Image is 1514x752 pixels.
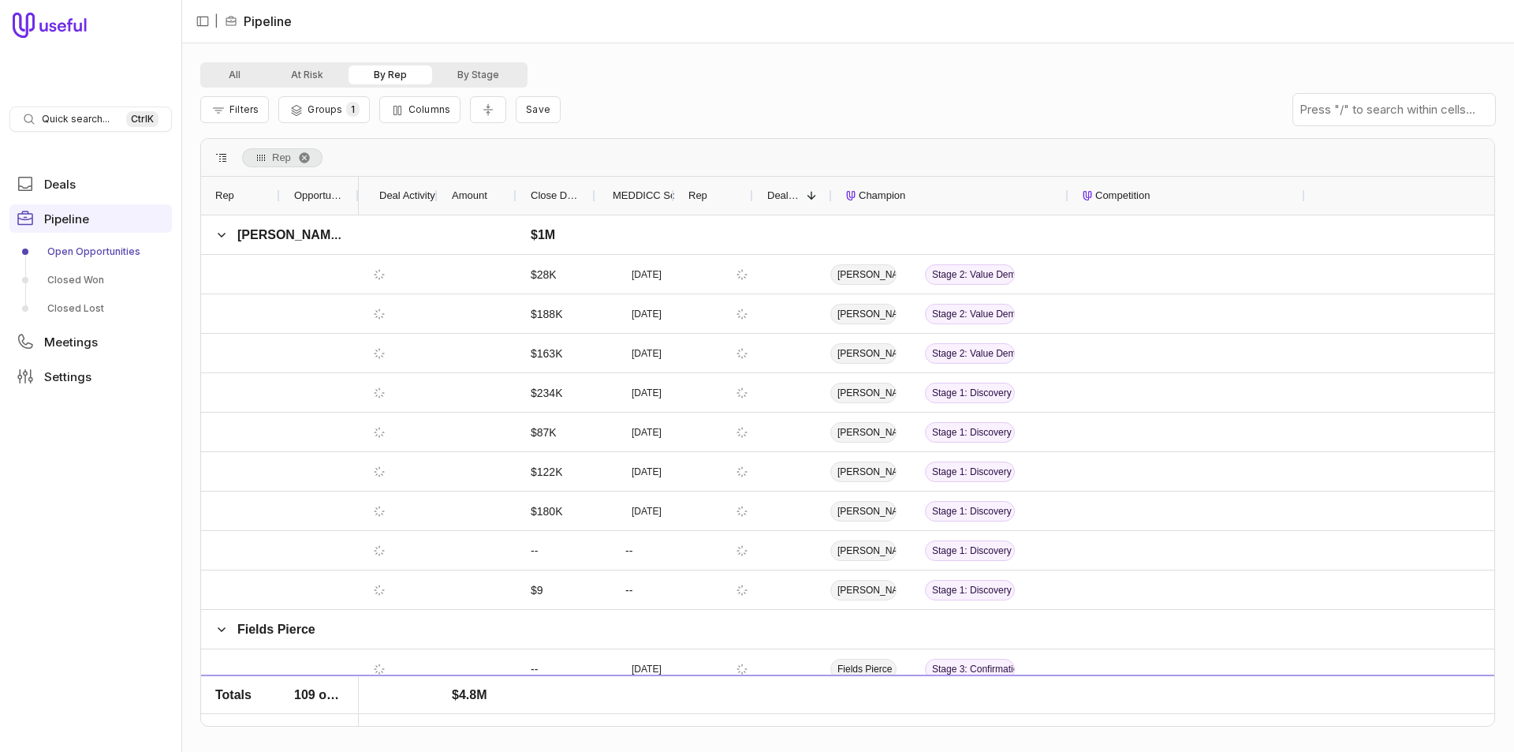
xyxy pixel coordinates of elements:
span: $1M [531,226,555,245]
time: [DATE] [632,347,662,360]
time: [DATE] [632,663,662,675]
a: Pipeline [9,204,172,233]
span: $180K [531,502,562,521]
li: Pipeline [225,12,292,31]
span: Groups [308,103,342,115]
span: [PERSON_NAME] [830,383,897,403]
button: Columns [379,96,461,123]
span: Stage 3: Confirmation [925,659,1015,679]
div: Row Groups [242,148,323,167]
span: Stage 1: Discovery [925,422,1015,443]
div: -- [611,531,722,570]
span: $28K [531,265,557,284]
time: [DATE] [632,268,662,281]
span: Columns [408,103,450,115]
span: $234K [531,383,562,402]
span: Meetings [44,336,98,348]
span: Settings [44,371,91,383]
time: [DATE] [632,466,662,478]
a: Deals [9,170,172,198]
div: Champion [846,177,1054,215]
span: Stage 2: Value Demonstration [925,264,1015,285]
time: [DATE] [632,426,662,439]
span: Save [526,103,550,115]
div: MEDDICC Score [610,177,660,215]
span: Competition [1095,186,1150,205]
button: Filter Pipeline [200,96,269,123]
span: Stage 1: Discovery [925,580,1015,600]
span: Stage 1: Discovery [925,462,1015,482]
span: Champion [859,186,905,205]
span: [PERSON_NAME] [830,580,897,600]
span: Opportunity [294,186,345,205]
span: [PERSON_NAME] [830,462,897,482]
button: All [203,65,266,84]
span: Stage 2: Value Demonstration [925,304,1015,324]
span: Rep. Press ENTER to sort. Press DELETE to remove [242,148,323,167]
span: Pipeline [44,213,89,225]
span: -- [531,660,538,679]
button: By Stage [432,65,524,84]
input: Press "/" to search within cells... [1293,94,1495,125]
time: [DATE] [632,702,662,715]
span: Fields Pierce [830,659,897,679]
span: Rep [272,148,291,167]
span: $188K [531,305,562,324]
span: Rep [688,186,707,205]
button: Create a new saved view [516,96,561,123]
span: $122K [531,462,562,481]
span: Stage 1: Discovery [925,501,1015,522]
a: Meetings [9,327,172,356]
span: Deal Stage [767,186,800,205]
button: Collapse sidebar [191,9,214,33]
span: Deal Activity [379,186,435,205]
a: Open Opportunities [9,239,172,264]
span: Rep [215,186,234,205]
button: By Rep [349,65,432,84]
span: [PERSON_NAME] [830,304,897,324]
span: Filters [229,103,259,115]
span: -- [531,699,538,718]
span: [PERSON_NAME] [830,422,897,443]
time: [DATE] [632,308,662,320]
span: | [214,12,218,31]
span: Stage 2: Value Demonstration [925,343,1015,364]
button: At Risk [266,65,349,84]
span: Amount [452,186,487,205]
time: [DATE] [632,387,662,399]
span: -- [531,541,538,560]
span: MEDDICC Score [613,186,690,205]
a: Settings [9,362,172,391]
span: $163K [531,344,562,363]
span: [PERSON_NAME] [830,501,897,522]
kbd: Ctrl K [126,111,158,127]
span: Stage 1: Discovery [925,383,1015,403]
span: $87K [531,423,557,442]
a: Closed Won [9,268,172,293]
span: Fields Pierce [830,698,897,719]
span: [PERSON_NAME] [237,228,343,241]
span: Close Date [531,186,581,205]
button: Collapse all rows [470,96,506,124]
span: [PERSON_NAME] [830,343,897,364]
span: [PERSON_NAME] [830,541,897,561]
span: 1 [346,102,360,117]
span: Quick search... [42,113,110,125]
span: [PERSON_NAME] [830,264,897,285]
button: Group Pipeline [278,96,369,123]
span: Stage 2: Value Demonstration [925,698,1015,719]
span: Fields Pierce [237,623,315,636]
span: $9 [531,581,543,600]
time: [DATE] [632,505,662,518]
span: Deals [44,178,76,190]
div: Pipeline submenu [9,239,172,321]
a: Closed Lost [9,296,172,321]
div: Competition [1083,177,1291,215]
div: -- [611,571,722,609]
span: Stage 1: Discovery [925,541,1015,561]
